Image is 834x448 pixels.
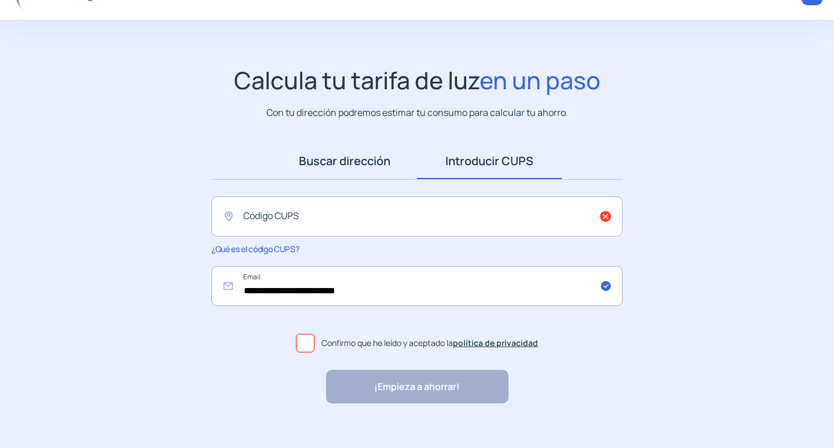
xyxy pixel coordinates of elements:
[234,66,601,94] h1: Calcula tu tarifa de luz
[453,337,538,348] a: política de privacidad
[480,64,601,96] span: en un paso
[321,337,538,349] span: Confirmo que he leído y aceptado la
[272,143,417,179] a: Buscar dirección
[211,243,299,254] span: ¿Qué es el código CUPS?
[417,143,562,179] a: Introducir CUPS
[266,105,568,120] p: Con tu dirección podremos estimar tu consumo para calcular tu ahorro.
